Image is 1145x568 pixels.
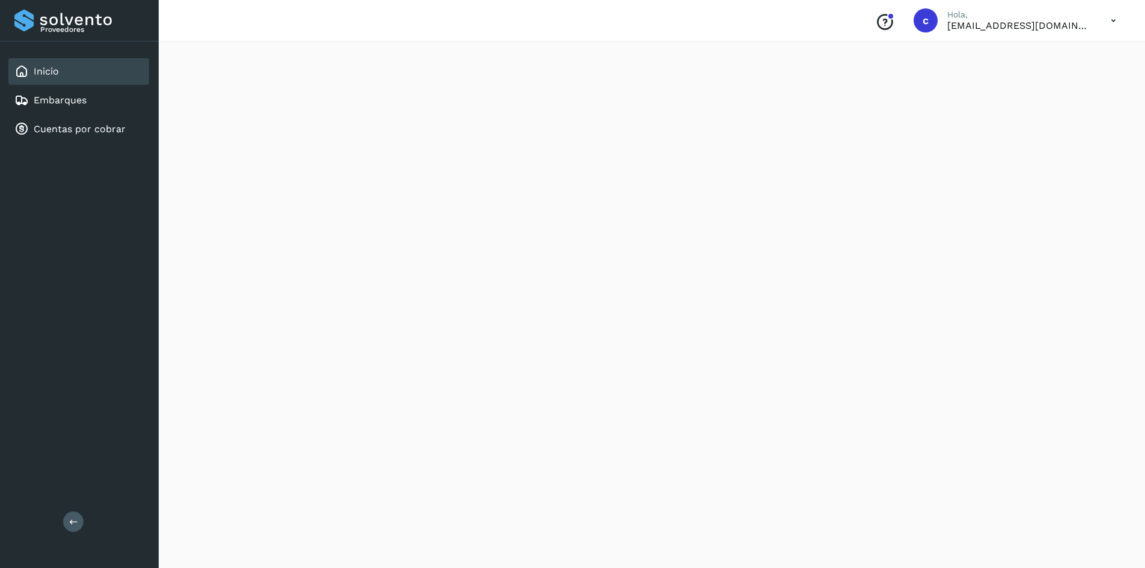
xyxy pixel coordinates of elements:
[947,20,1092,31] p: cuentas3@enlacesmet.com.mx
[34,94,87,106] a: Embarques
[8,58,149,85] div: Inicio
[947,10,1092,20] p: Hola,
[8,87,149,114] div: Embarques
[8,116,149,142] div: Cuentas por cobrar
[34,66,59,77] a: Inicio
[34,123,126,135] a: Cuentas por cobrar
[40,25,144,34] p: Proveedores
